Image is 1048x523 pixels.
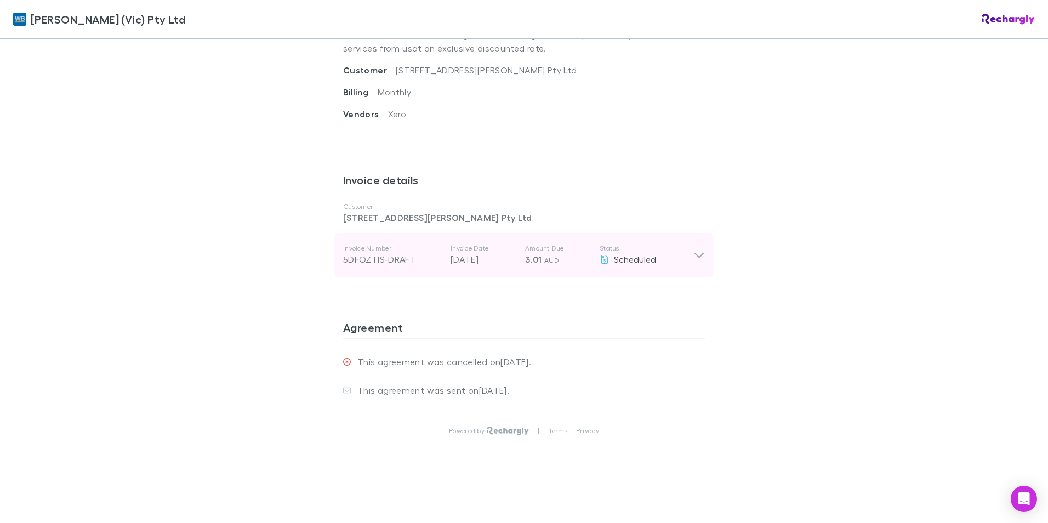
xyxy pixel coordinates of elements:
span: AUD [544,256,559,264]
img: Rechargly Logo [487,427,529,435]
p: | [538,427,539,435]
p: [DATE] [451,253,516,266]
div: Invoice Number5DFOZTIS-DRAFTInvoice Date[DATE]Amount Due3.01 AUDStatusScheduled [334,233,714,277]
a: Terms [549,427,567,435]
img: William Buck (Vic) Pty Ltd's Logo [13,13,26,26]
p: Powered by [449,427,487,435]
span: [STREET_ADDRESS][PERSON_NAME] Pty Ltd [396,65,577,75]
span: Monthly [378,87,412,97]
h3: Invoice details [343,173,705,191]
p: Get access to a curated range of accounting software, productivity tools, and services from us at... [343,20,705,64]
span: Scheduled [614,254,656,264]
p: [STREET_ADDRESS][PERSON_NAME] Pty Ltd [343,211,705,224]
div: 5DFOZTIS-DRAFT [343,253,442,266]
span: 3.01 [525,254,542,265]
p: Status [600,244,693,253]
p: Amount Due [525,244,591,253]
div: Open Intercom Messenger [1011,486,1037,512]
p: Customer [343,202,705,211]
span: Xero [388,109,406,119]
h3: Agreement [343,321,705,338]
p: This agreement was sent on [DATE] . [351,385,509,396]
span: Customer [343,65,396,76]
span: Billing [343,87,378,98]
p: This agreement was cancelled on [DATE] . [351,356,531,367]
p: Invoice Date [451,244,516,253]
span: Vendors [343,109,388,120]
p: Invoice Number [343,244,442,253]
span: [PERSON_NAME] (Vic) Pty Ltd [31,11,185,27]
img: Rechargly Logo [982,14,1035,25]
a: Privacy [576,427,599,435]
